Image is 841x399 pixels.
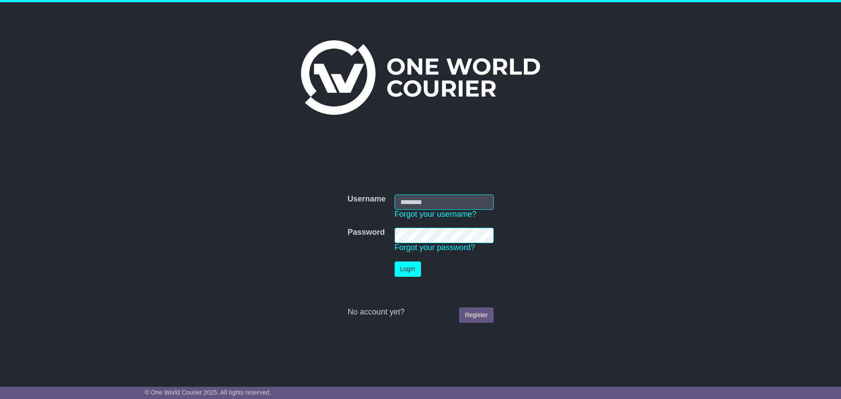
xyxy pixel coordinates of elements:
label: Username [347,194,385,204]
span: © One World Courier 2025. All rights reserved. [145,389,271,396]
button: Login [395,261,421,277]
label: Password [347,228,385,237]
a: Register [459,307,493,323]
div: No account yet? [347,307,493,317]
img: One World [301,40,540,115]
a: Forgot your username? [395,210,477,219]
a: Forgot your password? [395,243,475,252]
